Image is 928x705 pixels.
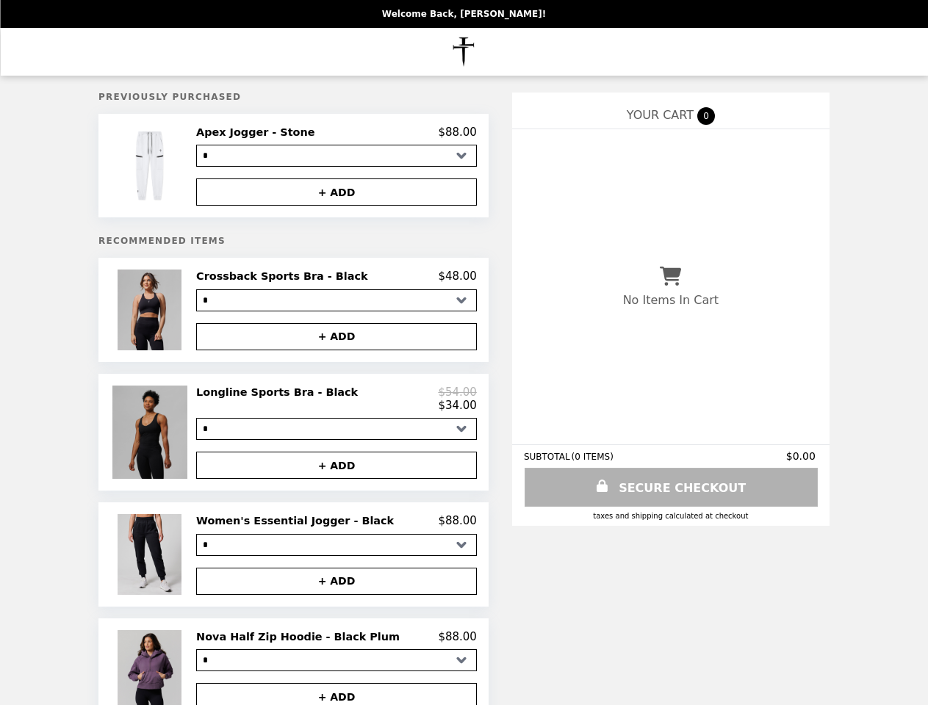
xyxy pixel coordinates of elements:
img: Crossback Sports Bra - Black [118,270,186,350]
h5: Recommended Items [98,236,489,246]
img: Apex Jogger - Stone [118,126,186,206]
h2: Longline Sports Bra - Black [196,386,364,399]
h2: Nova Half Zip Hoodie - Black Plum [196,630,406,643]
p: $34.00 [438,399,477,412]
span: YOUR CART [627,108,694,122]
button: + ADD [196,568,477,595]
h2: Women's Essential Jogger - Black [196,514,400,527]
select: Select a product variant [196,534,477,556]
h2: Crossback Sports Bra - Black [196,270,373,283]
p: $88.00 [438,630,477,643]
p: No Items In Cart [623,293,719,307]
h2: Apex Jogger - Stone [196,126,320,139]
p: Welcome Back, [PERSON_NAME]! [382,9,546,19]
button: + ADD [196,452,477,479]
div: Taxes and Shipping calculated at checkout [524,512,818,520]
p: $88.00 [438,126,477,139]
span: $0.00 [786,450,818,462]
button: + ADD [196,178,477,206]
select: Select a product variant [196,145,477,167]
p: $54.00 [438,386,477,399]
select: Select a product variant [196,418,477,440]
button: + ADD [196,323,477,350]
select: Select a product variant [196,289,477,311]
img: Longline Sports Bra - Black [112,386,191,479]
h5: Previously Purchased [98,92,489,102]
img: Women's Essential Jogger - Black [118,514,186,594]
select: Select a product variant [196,649,477,671]
span: ( 0 ITEMS ) [572,452,614,462]
p: $48.00 [438,270,477,283]
p: $88.00 [438,514,477,527]
span: 0 [697,107,715,125]
img: Brand Logo [426,37,502,67]
span: SUBTOTAL [524,452,572,462]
